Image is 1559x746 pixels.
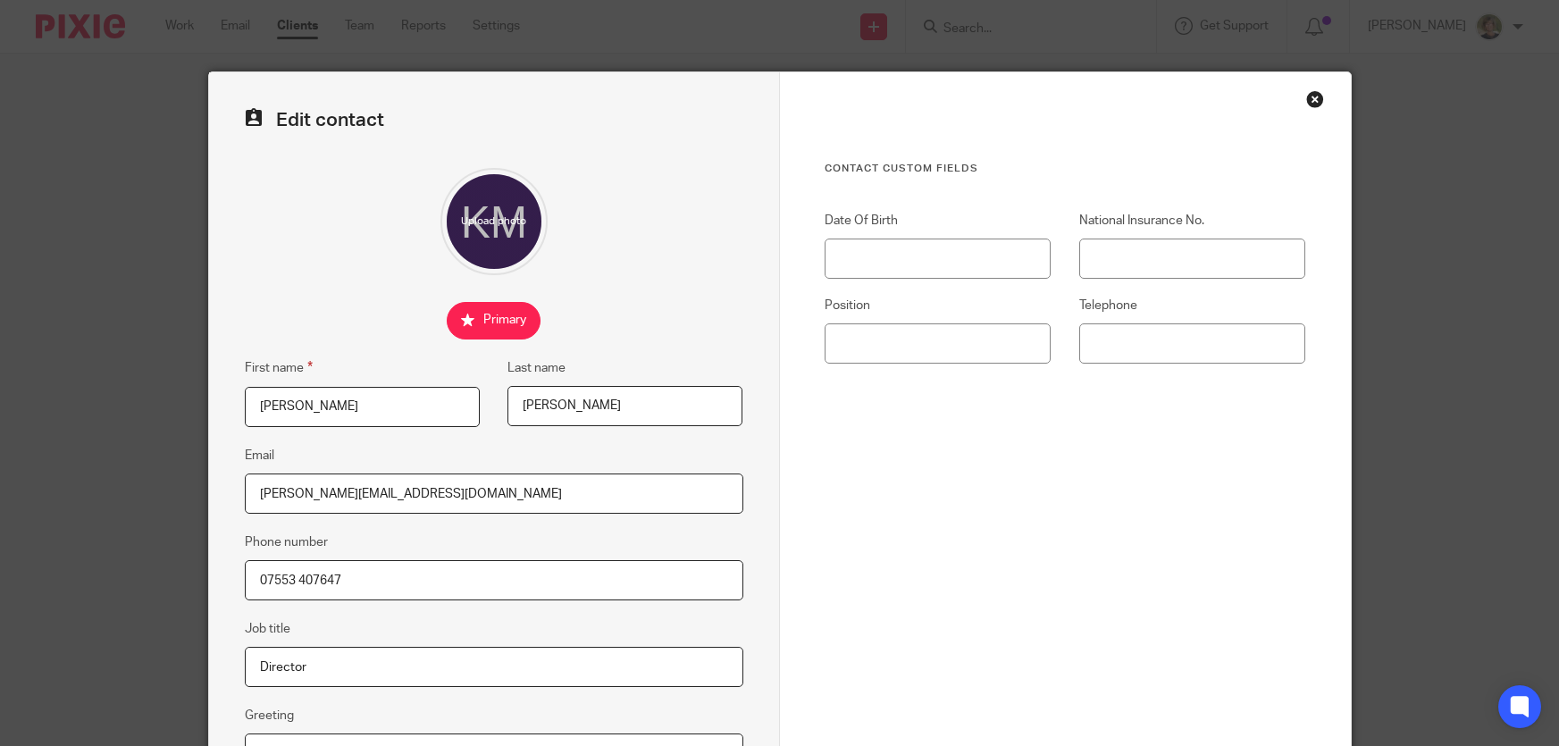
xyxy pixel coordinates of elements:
[245,707,294,725] label: Greeting
[245,620,290,638] label: Job title
[245,533,328,551] label: Phone number
[1306,90,1324,108] div: Close this dialog window
[825,212,1052,230] label: Date Of Birth
[825,297,1052,314] label: Position
[1079,297,1306,314] label: Telephone
[1079,212,1306,230] label: National Insurance No.
[245,108,743,132] h2: Edit contact
[507,359,566,377] label: Last name
[245,447,274,465] label: Email
[245,357,313,378] label: First name
[825,162,1306,176] h3: Contact Custom fields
